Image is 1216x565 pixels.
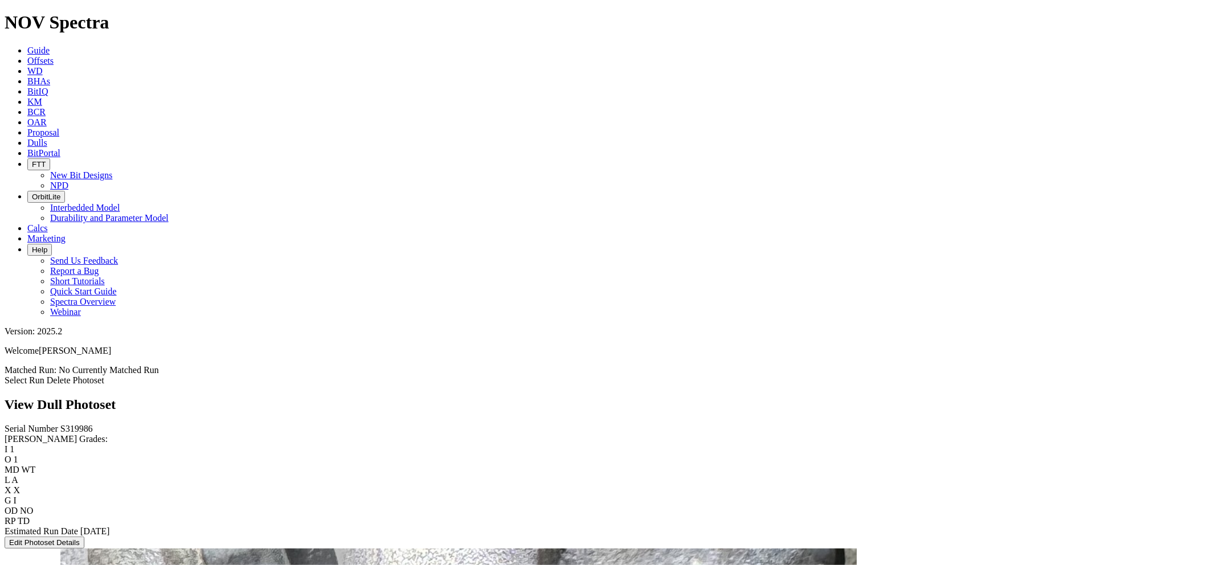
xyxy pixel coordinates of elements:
[27,234,66,243] a: Marketing
[5,365,56,375] span: Matched Run:
[5,375,44,385] a: Select Run
[59,365,159,375] span: No Currently Matched Run
[5,424,58,433] label: Serial Number
[5,537,84,548] button: Edit Photoset Details
[5,475,10,485] label: L
[27,244,52,256] button: Help
[5,516,15,526] label: RP
[27,76,50,86] a: BHAs
[50,213,169,223] a: Durability and Parameter Model
[5,526,78,536] label: Estimated Run Date
[27,117,47,127] a: OAR
[50,297,116,306] a: Spectra Overview
[80,526,110,536] span: [DATE]
[5,496,11,505] label: G
[10,444,14,454] span: 1
[14,485,21,495] span: X
[27,97,42,107] a: KM
[5,12,1211,33] h1: NOV Spectra
[20,506,33,515] span: NO
[5,455,11,464] label: O
[27,107,46,117] a: BCR
[47,375,104,385] a: Delete Photoset
[11,475,18,485] span: A
[5,465,19,474] label: MD
[27,66,43,76] a: WD
[27,138,47,148] a: Dulls
[27,56,54,65] a: Offsets
[32,193,60,201] span: OrbitLite
[27,87,48,96] a: BitIQ
[27,46,50,55] a: Guide
[5,346,1211,356] p: Welcome
[32,160,46,169] span: FTT
[27,128,59,137] a: Proposal
[50,170,112,180] a: New Bit Designs
[27,191,65,203] button: OrbitLite
[32,245,47,254] span: Help
[50,203,120,212] a: Interbedded Model
[39,346,111,355] span: [PERSON_NAME]
[5,506,18,515] label: OD
[5,444,7,454] label: I
[50,307,81,317] a: Webinar
[5,434,1211,444] div: [PERSON_NAME] Grades:
[22,465,36,474] span: WT
[14,455,18,464] span: 1
[5,326,1211,337] div: Version: 2025.2
[27,158,50,170] button: FTT
[50,266,99,276] a: Report a Bug
[27,223,48,233] a: Calcs
[50,256,118,265] a: Send Us Feedback
[5,397,1211,412] h2: View Dull Photoset
[14,496,17,505] span: I
[50,286,116,296] a: Quick Start Guide
[27,148,60,158] a: BitPortal
[50,276,105,286] a: Short Tutorials
[18,516,30,526] span: TD
[60,424,93,433] span: S319986
[50,181,68,190] a: NPD
[5,485,11,495] label: X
